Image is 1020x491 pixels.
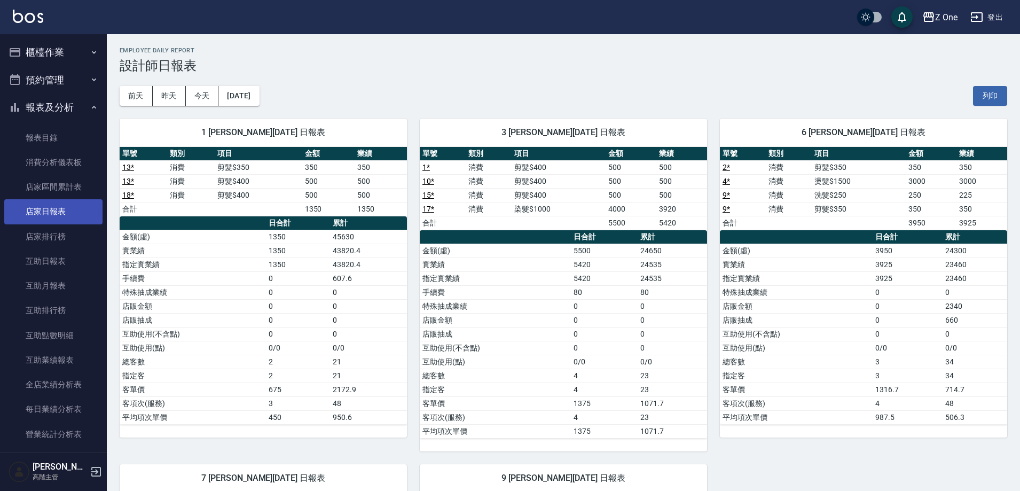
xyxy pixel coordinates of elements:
[420,230,707,439] table: a dense table
[215,160,302,174] td: 剪髮$350
[873,299,943,313] td: 0
[355,202,407,216] td: 1350
[4,323,103,348] a: 互助點數明細
[512,174,606,188] td: 剪髮$400
[638,313,707,327] td: 0
[266,396,331,410] td: 3
[943,313,1007,327] td: 660
[638,341,707,355] td: 0
[4,175,103,199] a: 店家區間累計表
[606,147,656,161] th: 金額
[656,147,707,161] th: 業績
[943,299,1007,313] td: 2340
[956,188,1007,202] td: 225
[873,230,943,244] th: 日合計
[330,230,407,244] td: 45630
[571,327,638,341] td: 0
[638,410,707,424] td: 23
[420,271,571,285] td: 指定實業績
[638,424,707,438] td: 1071.7
[956,202,1007,216] td: 350
[120,410,266,424] td: 平均項次單價
[120,327,266,341] td: 互助使用(不含點)
[466,160,512,174] td: 消費
[433,127,694,138] span: 3 [PERSON_NAME][DATE] 日報表
[943,244,1007,258] td: 24300
[120,147,167,161] th: 單號
[638,396,707,410] td: 1071.7
[4,397,103,422] a: 每日業績分析表
[943,327,1007,341] td: 0
[420,410,571,424] td: 客項次(服務)
[33,472,87,482] p: 高階主管
[330,383,407,396] td: 2172.9
[956,160,1007,174] td: 350
[720,147,1007,230] table: a dense table
[720,285,873,299] td: 特殊抽成業績
[943,230,1007,244] th: 累計
[4,66,103,94] button: 預約管理
[943,396,1007,410] td: 48
[302,174,355,188] td: 500
[120,147,407,216] table: a dense table
[266,244,331,258] td: 1350
[873,285,943,299] td: 0
[956,147,1007,161] th: 業績
[466,202,512,216] td: 消費
[132,473,394,484] span: 7 [PERSON_NAME][DATE] 日報表
[720,299,873,313] td: 店販金額
[4,348,103,372] a: 互助業績報表
[638,271,707,285] td: 24535
[720,313,873,327] td: 店販抽成
[571,355,638,369] td: 0/0
[330,355,407,369] td: 21
[571,230,638,244] th: 日合計
[656,202,707,216] td: 3920
[355,188,407,202] td: 500
[720,147,766,161] th: 單號
[906,188,956,202] td: 250
[906,160,956,174] td: 350
[330,244,407,258] td: 43820.4
[330,313,407,327] td: 0
[918,6,962,28] button: Z One
[330,341,407,355] td: 0/0
[215,174,302,188] td: 剪髮$400
[355,160,407,174] td: 350
[943,355,1007,369] td: 34
[956,174,1007,188] td: 3000
[571,424,638,438] td: 1375
[4,298,103,323] a: 互助排行榜
[120,58,1007,73] h3: 設計師日報表
[420,313,571,327] td: 店販金額
[120,230,266,244] td: 金額(虛)
[266,216,331,230] th: 日合計
[302,147,355,161] th: 金額
[812,147,906,161] th: 項目
[120,313,266,327] td: 店販抽成
[812,188,906,202] td: 洗髮$250
[420,216,466,230] td: 合計
[512,202,606,216] td: 染髮$1000
[606,174,656,188] td: 500
[891,6,913,28] button: save
[638,258,707,271] td: 24535
[720,355,873,369] td: 總客數
[906,202,956,216] td: 350
[873,410,943,424] td: 987.5
[733,127,994,138] span: 6 [PERSON_NAME][DATE] 日報表
[906,147,956,161] th: 金額
[873,355,943,369] td: 3
[973,86,1007,106] button: 列印
[766,188,812,202] td: 消費
[720,396,873,410] td: 客項次(服務)
[606,188,656,202] td: 500
[355,174,407,188] td: 500
[4,274,103,298] a: 互助月報表
[720,410,873,424] td: 平均項次單價
[656,160,707,174] td: 500
[330,410,407,424] td: 950.6
[720,244,873,258] td: 金額(虛)
[571,258,638,271] td: 5420
[215,188,302,202] td: 剪髮$400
